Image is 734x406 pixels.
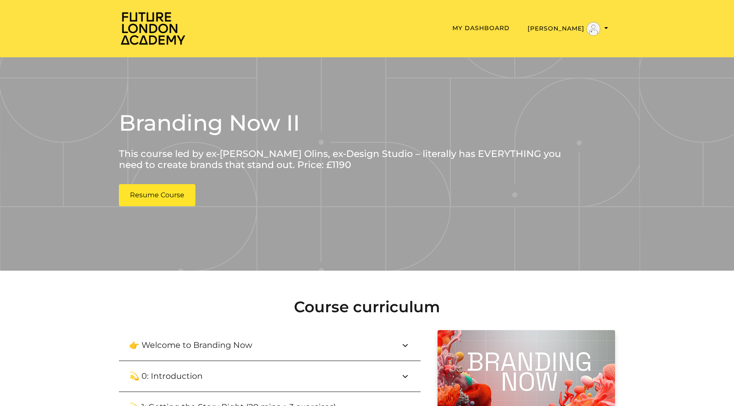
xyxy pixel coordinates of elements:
[119,11,187,45] img: Home Page
[119,184,195,206] a: Resume Course
[452,24,510,32] a: My Dashboard
[119,298,615,316] h2: Course curriculum
[119,330,421,361] button: 👉 Welcome to Branding Now
[119,361,421,392] button: 💫 0: Introduction
[119,108,565,138] h2: Branding Now II
[119,148,565,171] p: This course led by ex-[PERSON_NAME] Olins, ex-Design Studio – literally has EVERYTHING you need t...
[525,22,611,36] button: Toggle menu
[129,340,266,350] h3: 👉 Welcome to Branding Now
[129,371,216,381] h3: 💫 0: Introduction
